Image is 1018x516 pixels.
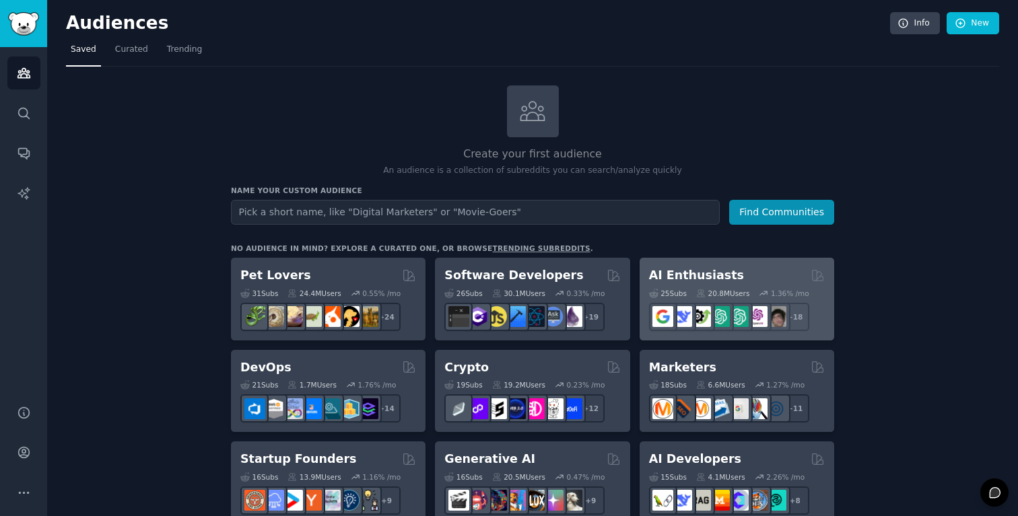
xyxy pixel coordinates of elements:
img: reactnative [524,306,545,327]
img: aivideo [448,490,469,511]
div: 18 Sub s [649,380,687,390]
h2: Crypto [444,359,489,376]
img: chatgpt_promptDesign [709,306,730,327]
img: content_marketing [652,398,673,419]
img: aws_cdk [339,398,360,419]
div: 26 Sub s [444,289,482,298]
div: 21 Sub s [240,380,278,390]
img: LangChain [652,490,673,511]
p: An audience is a collection of subreddits you can search/analyze quickly [231,165,834,177]
img: elixir [562,306,582,327]
img: MarketingResearch [747,398,768,419]
div: 4.1M Users [696,472,745,482]
span: Saved [71,44,96,56]
div: 30.1M Users [492,289,545,298]
div: + 8 [781,486,809,515]
img: AskComputerScience [543,306,564,327]
img: startup [282,490,303,511]
div: 15 Sub s [649,472,687,482]
img: software [448,306,469,327]
h2: Generative AI [444,451,535,468]
div: 0.33 % /mo [567,289,605,298]
img: OpenSourceAI [728,490,749,511]
img: dogbreed [358,306,378,327]
img: llmops [747,490,768,511]
h2: Pet Lovers [240,267,311,284]
img: PetAdvice [339,306,360,327]
img: AItoolsCatalog [690,306,711,327]
div: 20.5M Users [492,472,545,482]
img: 0xPolygon [467,398,488,419]
img: FluxAI [524,490,545,511]
a: Saved [66,39,101,67]
img: bigseo [671,398,692,419]
img: DevOpsLinks [301,398,322,419]
div: 1.76 % /mo [358,380,397,390]
img: learnjavascript [486,306,507,327]
input: Pick a short name, like "Digital Marketers" or "Movie-Goers" [231,200,720,225]
img: DeepSeek [671,306,692,327]
img: cockatiel [320,306,341,327]
img: chatgpt_prompts_ [728,306,749,327]
div: 16 Sub s [444,472,482,482]
img: Emailmarketing [709,398,730,419]
div: 1.36 % /mo [771,289,809,298]
div: 1.16 % /mo [362,472,401,482]
div: + 24 [372,303,401,331]
div: 13.9M Users [287,472,341,482]
img: leopardgeckos [282,306,303,327]
div: 2.26 % /mo [766,472,805,482]
h2: DevOps [240,359,292,376]
img: AWS_Certified_Experts [263,398,284,419]
img: Entrepreneurship [339,490,360,511]
div: + 11 [781,394,809,422]
div: 6.6M Users [696,380,745,390]
button: Find Communities [729,200,834,225]
img: GoogleGeminiAI [652,306,673,327]
img: defiblockchain [524,398,545,419]
img: dalle2 [467,490,488,511]
h2: Create your first audience [231,146,834,163]
img: OpenAIDev [747,306,768,327]
img: platformengineering [320,398,341,419]
img: deepdream [486,490,507,511]
div: + 12 [576,394,605,422]
h2: AI Developers [649,451,741,468]
a: Info [890,12,940,35]
h2: AI Enthusiasts [649,267,744,284]
img: CryptoNews [543,398,564,419]
a: New [947,12,999,35]
img: herpetology [244,306,265,327]
h2: Marketers [649,359,716,376]
img: iOSProgramming [505,306,526,327]
img: DreamBooth [562,490,582,511]
div: + 9 [576,486,605,515]
img: indiehackers [320,490,341,511]
h2: Software Developers [444,267,583,284]
div: 1.7M Users [287,380,337,390]
img: sdforall [505,490,526,511]
h2: Startup Founders [240,451,356,468]
img: turtle [301,306,322,327]
img: ethstaker [486,398,507,419]
img: ethfinance [448,398,469,419]
img: SaaS [263,490,284,511]
img: azuredevops [244,398,265,419]
img: AskMarketing [690,398,711,419]
img: EntrepreneurRideAlong [244,490,265,511]
span: Trending [167,44,202,56]
img: growmybusiness [358,490,378,511]
a: Curated [110,39,153,67]
div: 20.8M Users [696,289,749,298]
span: Curated [115,44,148,56]
div: 24.4M Users [287,289,341,298]
div: 1.27 % /mo [766,380,805,390]
img: googleads [728,398,749,419]
img: starryai [543,490,564,511]
img: ArtificalIntelligence [766,306,786,327]
div: + 14 [372,394,401,422]
div: 0.47 % /mo [567,472,605,482]
img: DeepSeek [671,490,692,511]
a: Trending [162,39,207,67]
img: Docker_DevOps [282,398,303,419]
